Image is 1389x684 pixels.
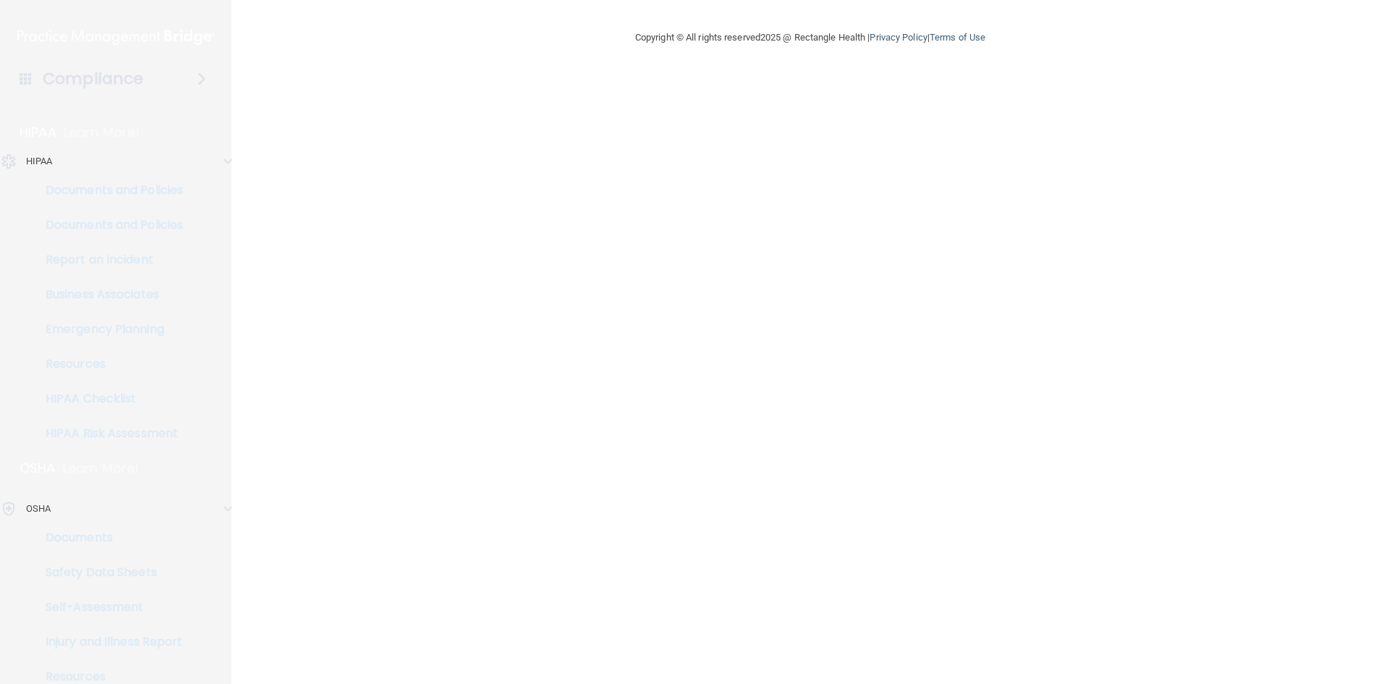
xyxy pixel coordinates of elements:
[9,218,207,232] p: Documents and Policies
[9,670,207,684] p: Resources
[930,32,985,43] a: Terms of Use
[9,287,207,302] p: Business Associates
[9,635,207,649] p: Injury and Illness Report
[20,124,56,141] p: HIPAA
[43,69,143,89] h4: Compliance
[9,531,207,545] p: Documents
[63,460,140,477] p: Learn More!
[9,357,207,371] p: Resources
[9,392,207,406] p: HIPAA Checklist
[9,565,207,580] p: Safety Data Sheets
[64,124,140,141] p: Learn More!
[26,153,53,170] p: HIPAA
[9,322,207,337] p: Emergency Planning
[20,460,56,477] p: OSHA
[870,32,927,43] a: Privacy Policy
[9,600,207,615] p: Self-Assessment
[9,253,207,267] p: Report an Incident
[9,426,207,441] p: HIPAA Risk Assessment
[9,183,207,198] p: Documents and Policies
[17,22,214,51] img: PMB logo
[26,500,51,518] p: OSHA
[546,14,1074,61] div: Copyright © All rights reserved 2025 @ Rectangle Health | |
